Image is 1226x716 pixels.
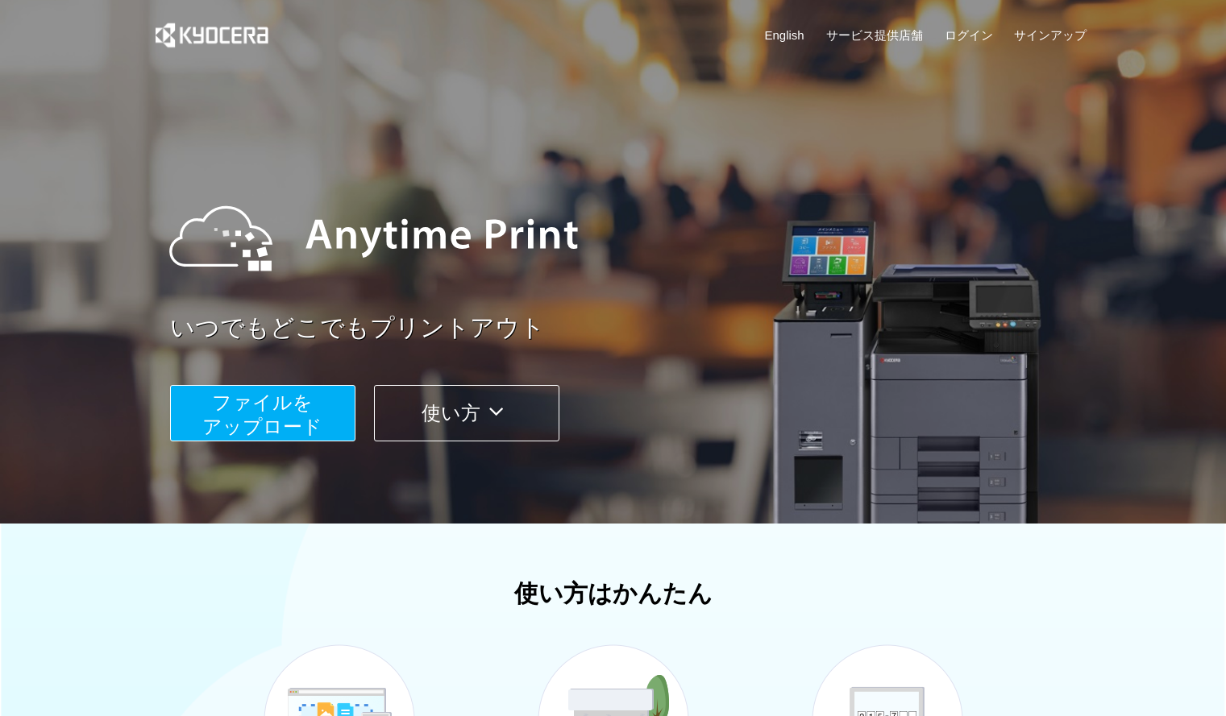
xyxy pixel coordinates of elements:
a: いつでもどこでもプリントアウト [170,311,1097,346]
a: サービス提供店舗 [826,27,923,43]
button: ファイルを​​アップロード [170,385,355,441]
a: ログイン [945,27,993,43]
span: ファイルを ​​アップロード [202,391,322,437]
button: 使い方 [374,385,559,441]
a: サインアップ [1014,27,1087,43]
a: English [765,27,804,43]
